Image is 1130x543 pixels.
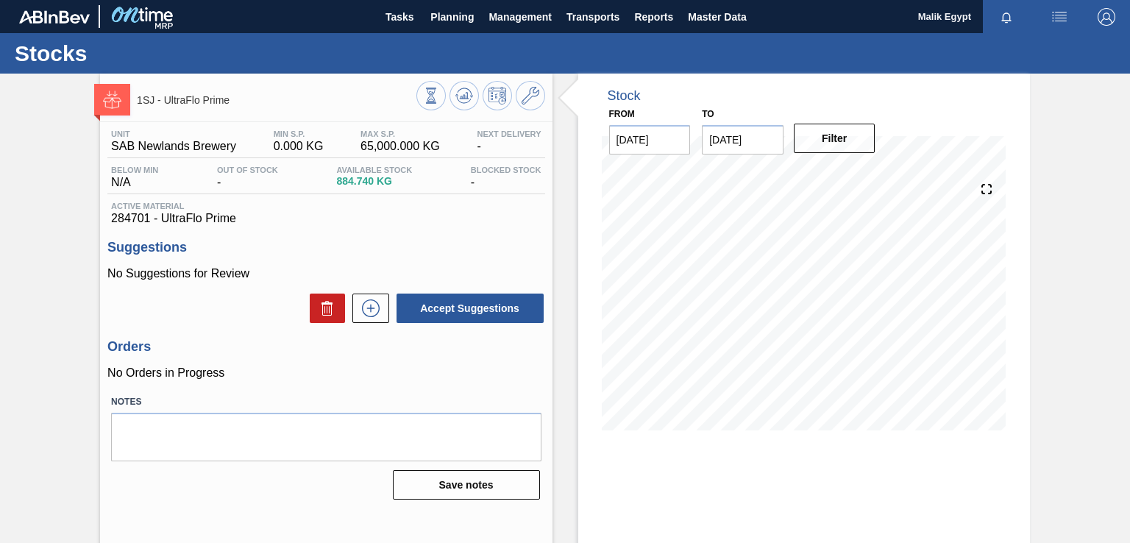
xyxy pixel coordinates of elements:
[217,166,278,174] span: Out Of Stock
[634,8,673,26] span: Reports
[15,45,276,62] h1: Stocks
[302,294,345,323] div: Delete Suggestions
[471,166,541,174] span: Blocked Stock
[608,88,641,104] div: Stock
[137,95,416,106] span: 1SJ - UltraFlo Prime
[213,166,282,189] div: -
[107,339,544,355] h3: Orders
[688,8,746,26] span: Master Data
[336,176,412,187] span: 884.740 KG
[345,294,389,323] div: New suggestion
[336,166,412,174] span: Available Stock
[360,129,440,138] span: MAX S.P.
[274,140,324,153] span: 0.000 KG
[397,294,544,323] button: Accept Suggestions
[467,166,545,189] div: -
[566,8,619,26] span: Transports
[609,109,635,119] label: From
[416,81,446,110] button: Stocks Overview
[794,124,875,153] button: Filter
[111,140,236,153] span: SAB Newlands Brewery
[383,8,416,26] span: Tasks
[111,391,541,413] label: Notes
[389,292,545,324] div: Accept Suggestions
[111,166,158,174] span: Below Min
[393,470,540,500] button: Save notes
[360,140,440,153] span: 65,000.000 KG
[516,81,545,110] button: Go to Master Data / General
[103,90,121,109] img: Ícone
[983,7,1030,27] button: Notifications
[449,81,479,110] button: Update Chart
[609,125,691,155] input: mm/dd/yyyy
[483,81,512,110] button: Schedule Inventory
[107,366,544,380] p: No Orders in Progress
[19,10,90,24] img: TNhmsLtSVTkK8tSr43FrP2fwEKptu5GPRR3wAAAABJRU5ErkJggg==
[702,125,783,155] input: mm/dd/yyyy
[702,109,714,119] label: to
[488,8,552,26] span: Management
[477,129,541,138] span: Next Delivery
[107,166,162,189] div: N/A
[111,212,541,225] span: 284701 - UltraFlo Prime
[430,8,474,26] span: Planning
[107,240,544,255] h3: Suggestions
[274,129,324,138] span: MIN S.P.
[1051,8,1068,26] img: userActions
[1098,8,1115,26] img: Logout
[473,129,544,153] div: -
[107,267,544,280] p: No Suggestions for Review
[111,129,236,138] span: Unit
[111,202,541,210] span: Active Material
